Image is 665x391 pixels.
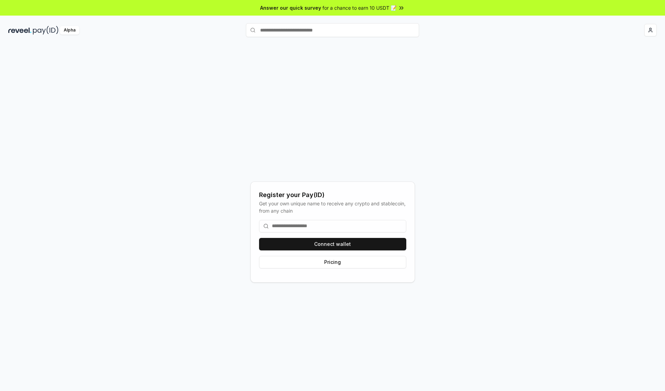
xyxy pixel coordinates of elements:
div: Get your own unique name to receive any crypto and stablecoin, from any chain [259,200,406,214]
div: Register your Pay(ID) [259,190,406,200]
img: pay_id [33,26,59,35]
div: Alpha [60,26,79,35]
span: Answer our quick survey [260,4,321,11]
button: Pricing [259,256,406,268]
span: for a chance to earn 10 USDT 📝 [322,4,397,11]
img: reveel_dark [8,26,32,35]
button: Connect wallet [259,238,406,250]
